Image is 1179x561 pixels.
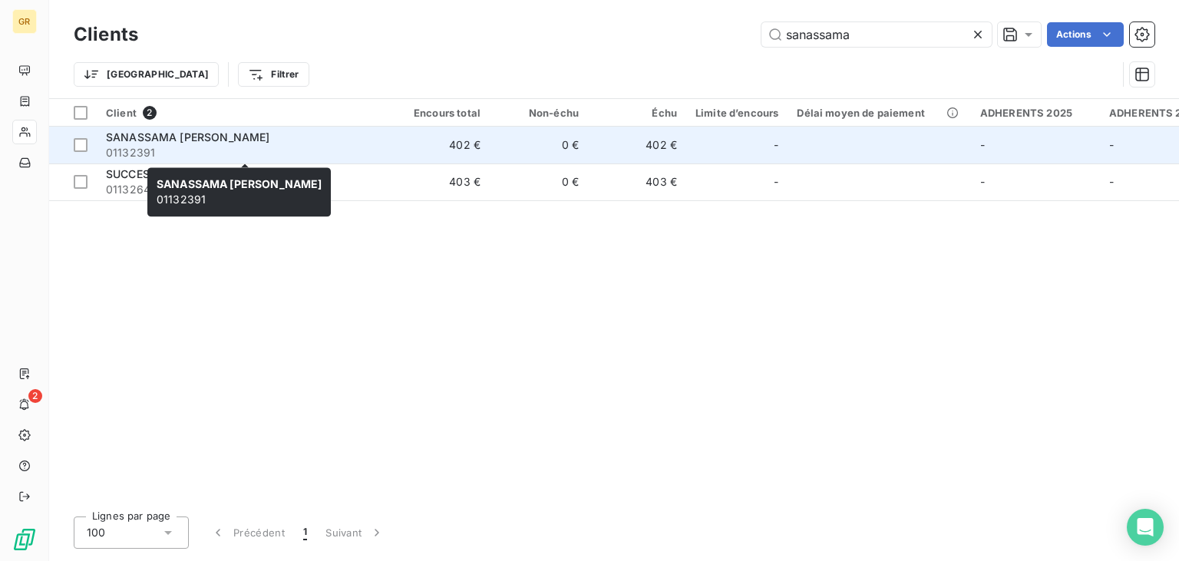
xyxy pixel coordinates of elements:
[588,127,686,163] td: 402 €
[391,127,490,163] td: 402 €
[391,163,490,200] td: 403 €
[106,145,382,160] span: 01132391
[201,516,294,549] button: Précédent
[695,107,778,119] div: Limite d’encours
[1127,509,1164,546] div: Open Intercom Messenger
[316,516,394,549] button: Suivant
[12,9,37,34] div: GR
[106,182,382,197] span: 01132647
[238,62,309,87] button: Filtrer
[1109,175,1114,188] span: -
[1109,138,1114,151] span: -
[774,174,778,190] span: -
[980,138,985,151] span: -
[588,163,686,200] td: 403 €
[774,137,778,153] span: -
[106,167,288,180] span: SUCCESSION [PERSON_NAME] DA
[761,22,992,47] input: Rechercher
[157,177,322,190] span: SANASSAMA [PERSON_NAME]
[87,525,105,540] span: 100
[143,106,157,120] span: 2
[797,107,961,119] div: Délai moyen de paiement
[12,527,37,552] img: Logo LeanPay
[74,62,219,87] button: [GEOGRAPHIC_DATA]
[980,175,985,188] span: -
[294,516,316,549] button: 1
[74,21,138,48] h3: Clients
[303,525,307,540] span: 1
[490,127,588,163] td: 0 €
[401,107,481,119] div: Encours total
[106,107,137,119] span: Client
[499,107,579,119] div: Non-échu
[157,177,322,206] span: 01132391
[597,107,677,119] div: Échu
[28,389,42,403] span: 2
[490,163,588,200] td: 0 €
[1047,22,1124,47] button: Actions
[106,130,269,144] span: SANASSAMA [PERSON_NAME]
[980,107,1091,119] div: ADHERENTS 2025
